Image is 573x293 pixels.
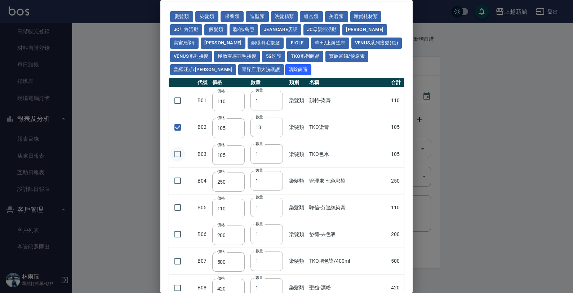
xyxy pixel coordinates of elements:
button: JeanCare店販 [260,24,301,35]
label: 價格 [217,249,225,254]
button: TKO系列商品 [287,51,323,62]
td: 染髮類 [287,221,307,248]
label: 價格 [217,276,225,281]
td: 250 [389,167,404,194]
td: B01 [196,87,210,114]
td: B07 [196,248,210,275]
td: 染髮類 [287,167,307,194]
button: 普羅旺斯/[PERSON_NAME] [170,64,236,75]
td: 110 [389,87,404,114]
td: 染髮類 [287,114,307,141]
label: 價格 [217,115,225,121]
button: 美宙/韻特 [170,38,199,49]
th: 數量 [249,78,287,87]
td: 韻特-染膏 [307,87,390,114]
button: 洗髮精類 [271,11,298,22]
td: TKO增色染/400ml [307,248,390,275]
button: 寶齡富錦/髮原素 [325,51,368,62]
button: JC年終活動 [170,24,202,35]
td: TKO色水 [307,141,390,167]
th: 合計 [389,78,404,87]
button: 極致零感羽毛接髮 [214,51,260,62]
th: 類別 [287,78,307,87]
td: 110 [389,194,404,221]
td: TKO染膏 [307,114,390,141]
button: 美容類 [325,11,348,22]
td: B04 [196,167,210,194]
th: 價格 [210,78,249,87]
label: 數量 [256,194,263,200]
button: 燙髮類 [170,11,193,22]
td: 105 [389,141,404,167]
td: 200 [389,221,404,248]
button: [PERSON_NAME] [342,24,387,35]
td: 105 [389,114,404,141]
label: 價格 [217,142,225,148]
label: 數量 [256,221,263,227]
button: Venus系列接髮(包) [351,38,402,49]
button: 聯信/鳥慧 [230,24,258,35]
button: 清除篩選 [285,64,312,75]
label: 數量 [256,275,263,280]
label: 數量 [256,88,263,93]
th: 代號 [196,78,210,87]
button: 銅環羽毛接髮 [248,38,284,49]
button: 假髮類 [204,24,227,35]
th: 名稱 [307,78,390,87]
td: 500 [389,248,404,275]
button: Venus系列接髮 [170,51,212,62]
button: JC母親節活動 [303,24,341,35]
button: 5G洗護 [262,51,285,62]
label: 數量 [256,114,263,120]
label: 數量 [256,168,263,173]
td: 染髮類 [287,87,307,114]
td: B05 [196,194,210,221]
button: 雜貨耗材類 [350,11,382,22]
td: 驊信-芬達絲染膏 [307,194,390,221]
td: 染髮類 [287,141,307,167]
button: FIOLE [286,38,309,49]
button: 染髮類 [195,11,218,22]
label: 價格 [217,222,225,228]
button: 育昇店用大洗潤護 [238,64,284,75]
button: 華田/上海望志 [311,38,349,49]
button: 保養類 [221,11,244,22]
td: B03 [196,141,210,167]
label: 數量 [256,141,263,146]
label: 數量 [256,248,263,254]
button: 造型類 [246,11,269,22]
button: 組合類 [300,11,323,22]
label: 價格 [217,88,225,94]
td: B06 [196,221,210,248]
td: 染髮類 [287,194,307,221]
label: 價格 [217,169,225,174]
td: 管理處-七色彩染 [307,167,390,194]
label: 價格 [217,196,225,201]
td: B02 [196,114,210,141]
button: [PERSON_NAME] [201,38,245,49]
td: 染髮類 [287,248,307,275]
td: 岱德-去色液 [307,221,390,248]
